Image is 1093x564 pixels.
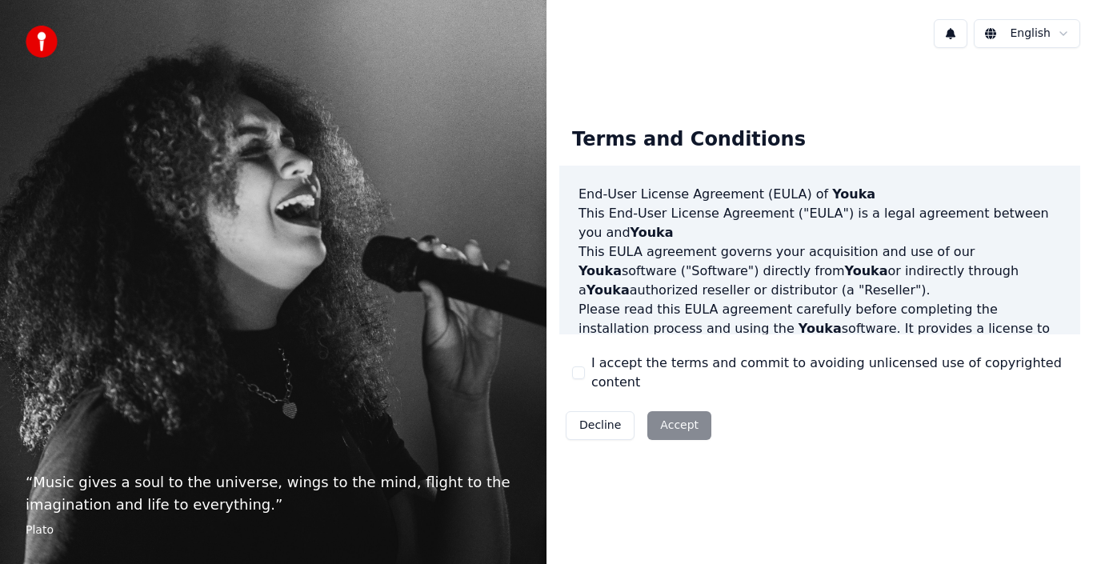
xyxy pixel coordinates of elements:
p: This EULA agreement governs your acquisition and use of our software ("Software") directly from o... [579,242,1061,300]
span: Youka [579,263,622,278]
span: Youka [845,263,888,278]
span: Youka [587,282,630,298]
h3: End-User License Agreement (EULA) of [579,185,1061,204]
p: Please read this EULA agreement carefully before completing the installation process and using th... [579,300,1061,377]
img: youka [26,26,58,58]
p: This End-User License Agreement ("EULA") is a legal agreement between you and [579,204,1061,242]
span: Youka [631,225,674,240]
footer: Plato [26,522,521,538]
span: Youka [799,321,842,336]
div: Terms and Conditions [559,114,819,166]
span: Youka [832,186,875,202]
p: “ Music gives a soul to the universe, wings to the mind, flight to the imagination and life to ev... [26,471,521,516]
button: Decline [566,411,635,440]
label: I accept the terms and commit to avoiding unlicensed use of copyrighted content [591,354,1067,392]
